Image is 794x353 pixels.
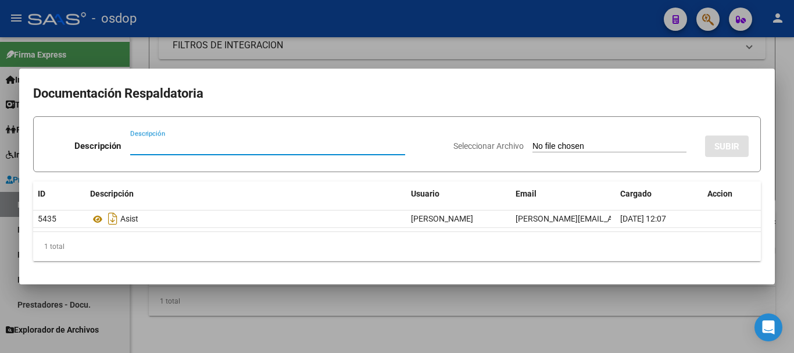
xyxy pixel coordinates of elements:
[90,189,134,198] span: Descripción
[620,214,666,223] span: [DATE] 12:07
[38,214,56,223] span: 5435
[511,181,616,206] datatable-header-cell: Email
[105,209,120,228] i: Descargar documento
[703,181,761,206] datatable-header-cell: Accion
[33,181,85,206] datatable-header-cell: ID
[85,181,406,206] datatable-header-cell: Descripción
[411,214,473,223] span: [PERSON_NAME]
[38,189,45,198] span: ID
[620,189,652,198] span: Cargado
[714,141,739,152] span: SUBIR
[616,181,703,206] datatable-header-cell: Cargado
[411,189,439,198] span: Usuario
[74,140,121,153] p: Descripción
[406,181,511,206] datatable-header-cell: Usuario
[453,141,524,151] span: Seleccionar Archivo
[516,214,769,223] span: [PERSON_NAME][EMAIL_ADDRESS][PERSON_NAME][DOMAIN_NAME]
[705,136,749,157] button: SUBIR
[754,313,782,341] div: Open Intercom Messenger
[516,189,537,198] span: Email
[707,189,732,198] span: Accion
[33,232,761,261] div: 1 total
[33,83,761,105] h2: Documentación Respaldatoria
[90,209,402,228] div: Asist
